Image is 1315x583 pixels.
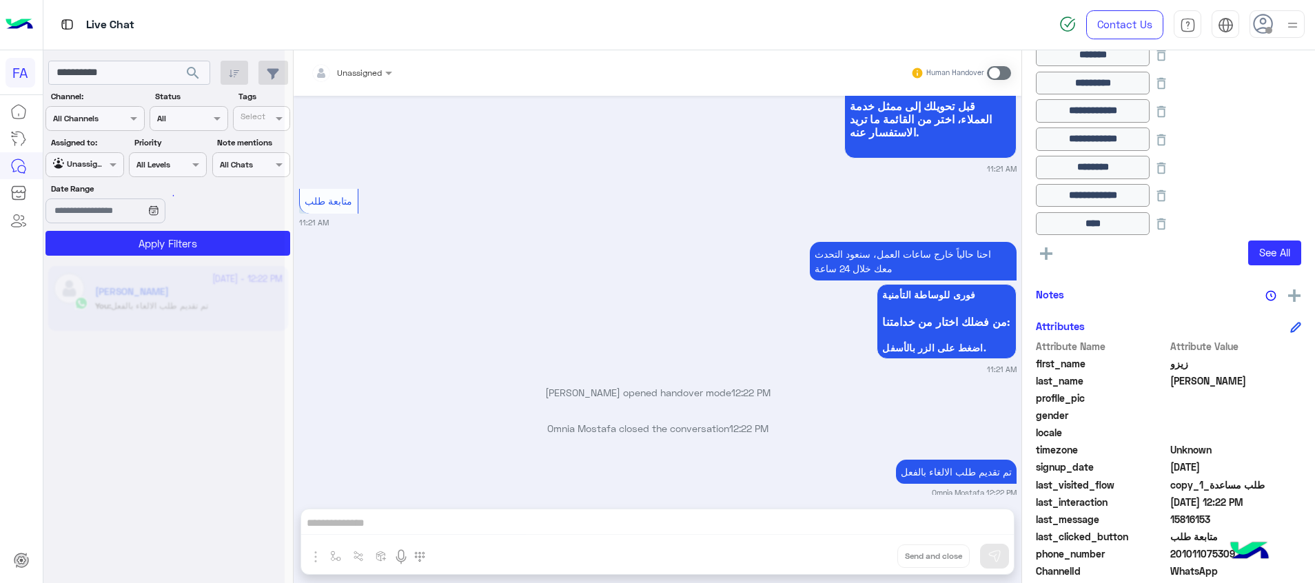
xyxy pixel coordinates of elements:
[1170,564,1302,578] span: 2
[882,342,1010,354] span: اضغط على الزر بالأسفل.
[1036,391,1168,405] span: profile_pic
[1036,408,1168,422] span: gender
[1170,374,1302,388] span: الفحام
[86,16,134,34] p: Live Chat
[1288,289,1301,302] img: add
[1036,425,1168,440] span: locale
[1036,495,1168,509] span: last_interaction
[238,110,265,126] div: Select
[1086,10,1163,39] a: Contact Us
[1059,16,1076,32] img: spinner
[1036,564,1168,578] span: ChannelId
[1170,356,1302,371] span: زيزو
[729,422,768,434] span: 12:22 PM
[1036,356,1168,371] span: first_name
[1036,442,1168,457] span: timezone
[987,364,1017,375] small: 11:21 AM
[1036,512,1168,526] span: last_message
[731,387,771,398] span: 12:22 PM
[1170,512,1302,526] span: 15816153
[1036,460,1168,474] span: signup_date
[305,195,352,207] span: متابعة طلب
[882,315,1010,328] span: من فضلك اختار من خدامتنا:
[1170,339,1302,354] span: Attribute Value
[1036,320,1085,332] h6: Attributes
[1036,546,1168,561] span: phone_number
[1180,17,1196,33] img: tab
[882,289,1010,300] span: فورى للوساطة التأمنية
[6,10,33,39] img: Logo
[896,460,1017,484] p: 27/9/2025, 12:22 PM
[1170,495,1302,509] span: 2025-09-27T09:22:29.032Z
[1036,288,1064,300] h6: Notes
[1036,478,1168,492] span: last_visited_flow
[6,58,35,88] div: FA
[1265,290,1276,301] img: notes
[1284,17,1301,34] img: profile
[1218,17,1234,33] img: tab
[299,385,1017,400] p: [PERSON_NAME] opened handover mode
[897,544,970,568] button: Send and close
[299,421,1017,436] p: Omnia Mostafa closed the conversation
[926,68,984,79] small: Human Handover
[1036,374,1168,388] span: last_name
[1170,460,1302,474] span: 2025-09-25T14:37:52.289Z
[59,16,76,33] img: tab
[1170,442,1302,457] span: Unknown
[1036,529,1168,544] span: last_clicked_button
[337,68,382,78] span: Unassigned
[987,163,1017,174] small: 11:21 AM
[1170,546,1302,561] span: 201011075309
[152,183,176,207] div: loading...
[1170,408,1302,422] span: null
[299,217,329,228] small: 11:21 AM
[1225,528,1274,576] img: hulul-logo.png
[810,242,1017,280] p: 27/9/2025, 11:21 AM
[1170,529,1302,544] span: متابعة طلب
[932,487,1017,498] small: Omnia Mostafa 12:22 PM
[1248,241,1301,265] button: See All
[1170,425,1302,440] span: null
[1174,10,1201,39] a: tab
[1036,339,1168,354] span: Attribute Name
[850,99,1011,139] span: قبل تحويلك إلى ممثل خدمة العملاء، اختر من القائمة ما تريد الاستفسار عنه.
[1170,478,1302,492] span: طلب مساعدة_copy_1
